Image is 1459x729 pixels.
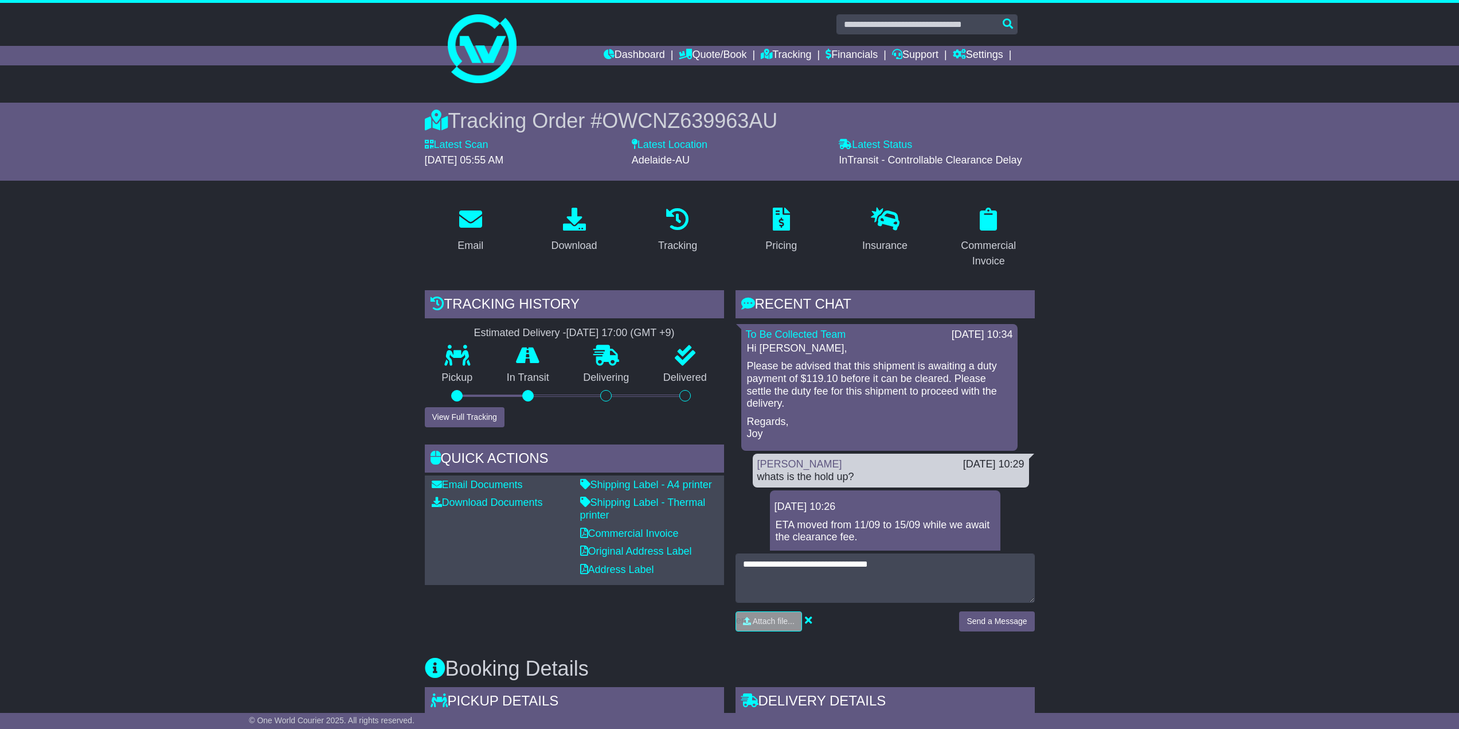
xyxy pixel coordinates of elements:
a: Email Documents [432,479,523,490]
span: Adelaide-AU [632,154,690,166]
button: View Full Tracking [425,407,504,427]
div: Insurance [862,238,908,254]
div: Download [551,238,597,254]
label: Latest Scan [425,139,488,151]
a: Address Label [580,564,654,575]
div: RECENT CHAT [736,290,1035,321]
a: Financials [826,46,878,65]
p: ETA moved from 11/09 to 15/09 while we await the clearance fee. [776,519,995,544]
p: Hi [PERSON_NAME], [747,342,1012,355]
label: Latest Location [632,139,707,151]
a: Pricing [758,204,804,258]
a: Commercial Invoice [580,528,679,539]
a: Tracking [761,46,811,65]
div: Pricing [765,238,797,254]
span: InTransit - Controllable Clearance Delay [839,154,1022,166]
a: Shipping Label - A4 printer [580,479,712,490]
a: Download [543,204,604,258]
a: Settings [953,46,1003,65]
div: [DATE] 10:26 [775,501,996,513]
a: Quote/Book [679,46,746,65]
div: [DATE] 10:29 [963,458,1024,471]
span: OWCNZ639963AU [602,109,777,132]
div: whats is the hold up? [757,471,1024,484]
a: Tracking [651,204,705,258]
div: Tracking history [425,290,724,321]
p: -Jemma [776,549,995,562]
p: Pickup [425,372,490,384]
div: Pickup Details [425,687,724,718]
div: Delivery Details [736,687,1035,718]
div: [DATE] 17:00 (GMT +9) [566,327,675,340]
a: Original Address Label [580,545,692,557]
a: Download Documents [432,497,543,508]
a: Shipping Label - Thermal printer [580,497,706,521]
a: To Be Collected Team [746,329,846,340]
div: Commercial Invoice [950,238,1027,269]
a: Commercial Invoice [942,204,1035,273]
div: Email [457,238,483,254]
div: Tracking Order # [425,108,1035,133]
p: Please be advised that this shipment is awaiting a duty payment of $119.10 before it can be clear... [747,360,1012,410]
h3: Booking Details [425,657,1035,680]
label: Latest Status [839,139,912,151]
button: Send a Message [959,611,1034,631]
a: Support [892,46,938,65]
div: Quick Actions [425,445,724,475]
span: © One World Courier 2025. All rights reserved. [249,716,414,725]
p: Delivered [646,372,724,384]
p: Delivering [566,372,647,384]
a: Dashboard [604,46,665,65]
p: In Transit [490,372,566,384]
div: Tracking [658,238,697,254]
a: Insurance [855,204,915,258]
div: [DATE] 10:34 [952,329,1013,341]
a: Email [450,204,491,258]
span: [DATE] 05:55 AM [425,154,504,166]
div: Estimated Delivery - [425,327,724,340]
p: Regards, Joy [747,416,1012,440]
a: [PERSON_NAME] [757,458,842,470]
